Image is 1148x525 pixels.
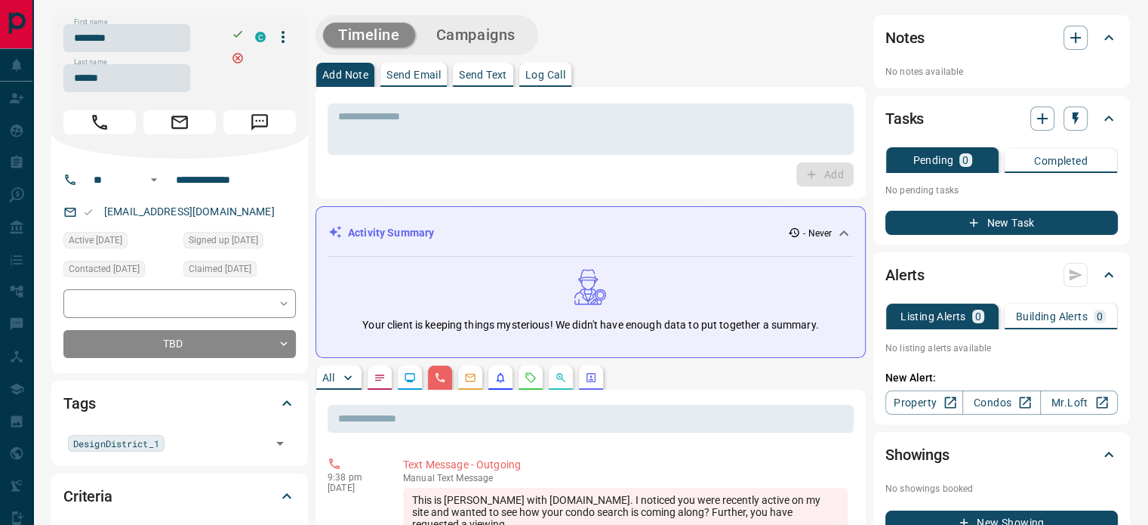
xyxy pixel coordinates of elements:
div: Tue Jan 18 2022 [183,261,296,282]
div: Tasks [885,100,1118,137]
a: Condos [962,391,1040,415]
p: No pending tasks [885,179,1118,202]
p: 0 [962,155,968,165]
span: Claimed [DATE] [189,261,251,276]
p: New Alert: [885,370,1118,386]
div: Thu Jan 20 2022 [63,261,176,282]
h2: Notes [885,26,925,50]
div: Tue Jan 18 2022 [63,232,176,253]
div: Activity Summary- Never [328,219,853,247]
label: First name [74,17,107,27]
button: Open [269,433,291,454]
p: Pending [913,155,953,165]
span: Contacted [DATE] [69,261,140,276]
span: Active [DATE] [69,233,122,248]
svg: Opportunities [555,372,567,384]
a: [EMAIL_ADDRESS][DOMAIN_NAME] [104,205,275,218]
p: Add Note [322,69,368,80]
span: Email [143,110,216,134]
svg: Email Valid [83,207,94,218]
p: Building Alerts [1016,311,1088,322]
div: TBD [63,330,296,358]
svg: Calls [434,372,446,384]
a: Property [885,391,963,415]
svg: Lead Browsing Activity [404,372,416,384]
p: No listing alerts available [885,341,1118,355]
p: 0 [975,311,981,322]
p: - Never [803,227,832,240]
p: No showings booked [885,482,1118,496]
button: Open [145,171,163,189]
div: Tue Jan 18 2022 [183,232,296,253]
p: No notes available [885,65,1118,79]
button: New Task [885,211,1118,235]
p: Activity Summary [348,225,434,241]
span: Call [63,110,136,134]
div: Alerts [885,257,1118,293]
span: Message [223,110,296,134]
svg: Emails [464,372,476,384]
svg: Requests [525,372,537,384]
svg: Agent Actions [585,372,597,384]
p: Text Message - Outgoing [403,457,848,473]
p: Text Message [403,473,848,483]
p: 9:38 pm [328,472,380,483]
p: [DATE] [328,483,380,493]
button: Campaigns [421,23,531,48]
a: Mr.Loft [1040,391,1118,415]
p: All [322,372,334,383]
label: Last name [74,57,107,67]
span: DesignDistrict_1 [73,436,159,451]
svg: Listing Alerts [494,372,506,384]
p: 0 [1097,311,1103,322]
div: Criteria [63,478,296,514]
p: Send Email [386,69,441,80]
p: Listing Alerts [900,311,966,322]
div: Tags [63,385,296,422]
h2: Tasks [885,107,924,131]
p: Send Text [459,69,507,80]
button: Timeline [323,23,415,48]
h2: Tags [63,391,95,415]
div: condos.ca [255,32,266,42]
p: Completed [1034,156,1088,166]
h2: Criteria [63,484,112,508]
span: Signed up [DATE] [189,233,258,248]
div: Notes [885,20,1118,56]
div: Showings [885,437,1118,473]
h2: Alerts [885,263,925,287]
svg: Notes [374,372,386,384]
span: manual [403,473,435,483]
p: Log Call [525,69,565,80]
p: Your client is keeping things mysterious! We didn't have enough data to put together a summary. [362,317,818,333]
h2: Showings [885,443,949,467]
